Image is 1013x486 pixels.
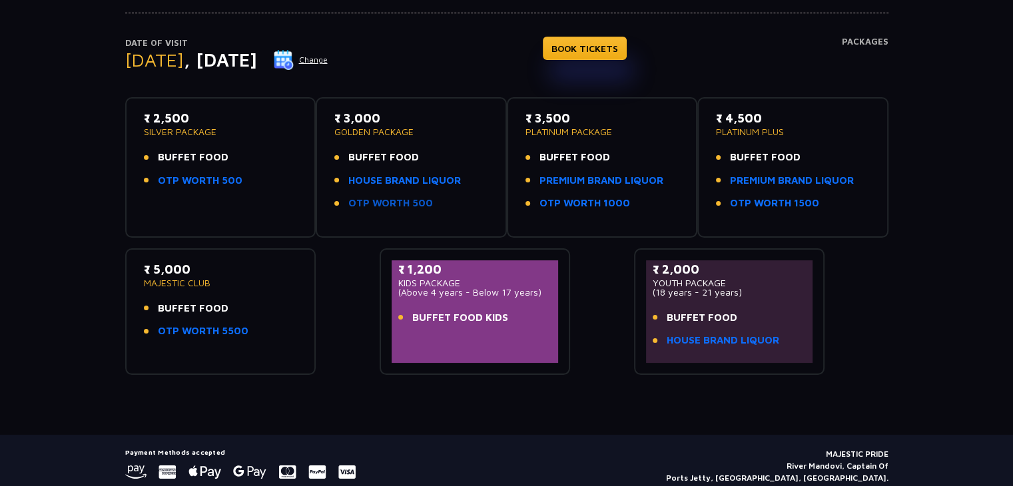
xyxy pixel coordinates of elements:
[144,260,298,278] p: ₹ 5,000
[730,196,819,211] a: OTP WORTH 1500
[667,310,737,326] span: BUFFET FOOD
[125,49,184,71] span: [DATE]
[525,127,679,136] p: PLATINUM PACKAGE
[412,310,508,326] span: BUFFET FOOD KIDS
[667,333,779,348] a: HOUSE BRAND LIQUOR
[334,127,488,136] p: GOLDEN PACKAGE
[653,288,807,297] p: (18 years - 21 years)
[539,196,630,211] a: OTP WORTH 1000
[398,278,552,288] p: KIDS PACKAGE
[666,448,888,484] p: MAJESTIC PRIDE River Mandovi, Captain Of Ports Jetty, [GEOGRAPHIC_DATA], [GEOGRAPHIC_DATA].
[730,150,801,165] span: BUFFET FOOD
[716,127,870,136] p: PLATINUM PLUS
[125,448,356,456] h5: Payment Methods accepted
[144,278,298,288] p: MAJESTIC CLUB
[539,173,663,188] a: PREMIUM BRAND LIQUOR
[842,37,888,85] h4: Packages
[158,150,228,165] span: BUFFET FOOD
[730,173,854,188] a: PREMIUM BRAND LIQUOR
[398,288,552,297] p: (Above 4 years - Below 17 years)
[398,260,552,278] p: ₹ 1,200
[653,278,807,288] p: YOUTH PACKAGE
[125,37,328,50] p: Date of Visit
[348,150,419,165] span: BUFFET FOOD
[144,109,298,127] p: ₹ 2,500
[348,196,433,211] a: OTP WORTH 500
[525,109,679,127] p: ₹ 3,500
[158,301,228,316] span: BUFFET FOOD
[144,127,298,136] p: SILVER PACKAGE
[653,260,807,278] p: ₹ 2,000
[716,109,870,127] p: ₹ 4,500
[184,49,257,71] span: , [DATE]
[273,49,328,71] button: Change
[158,173,242,188] a: OTP WORTH 500
[539,150,610,165] span: BUFFET FOOD
[348,173,461,188] a: HOUSE BRAND LIQUOR
[334,109,488,127] p: ₹ 3,000
[543,37,627,60] a: BOOK TICKETS
[158,324,248,339] a: OTP WORTH 5500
